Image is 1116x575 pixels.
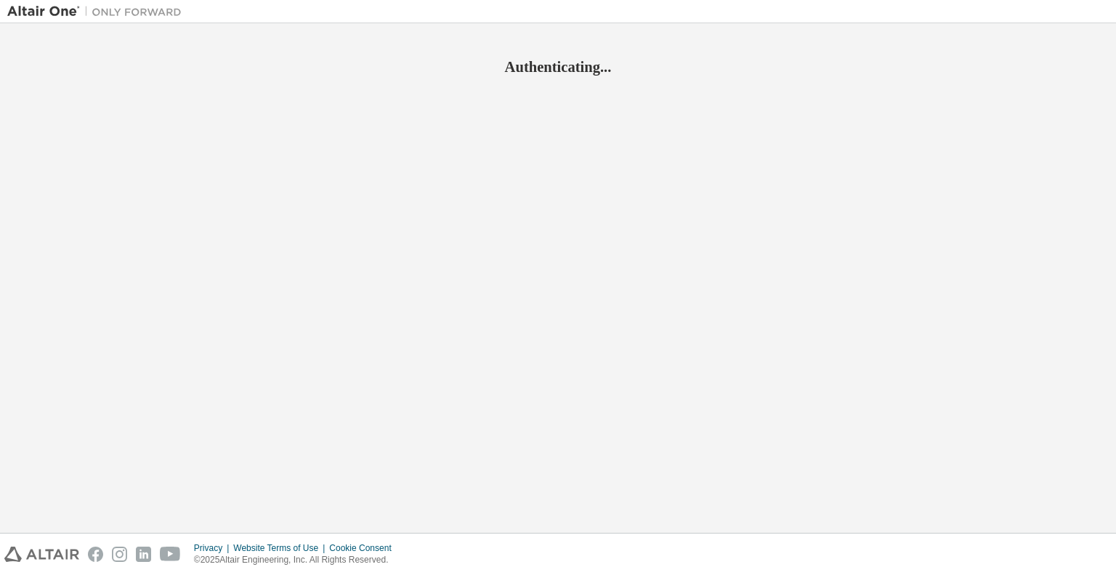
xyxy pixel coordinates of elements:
[194,542,233,554] div: Privacy
[194,554,400,566] p: © 2025 Altair Engineering, Inc. All Rights Reserved.
[233,542,329,554] div: Website Terms of Use
[7,4,189,19] img: Altair One
[7,57,1109,76] h2: Authenticating...
[112,547,127,562] img: instagram.svg
[88,547,103,562] img: facebook.svg
[136,547,151,562] img: linkedin.svg
[4,547,79,562] img: altair_logo.svg
[329,542,400,554] div: Cookie Consent
[160,547,181,562] img: youtube.svg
